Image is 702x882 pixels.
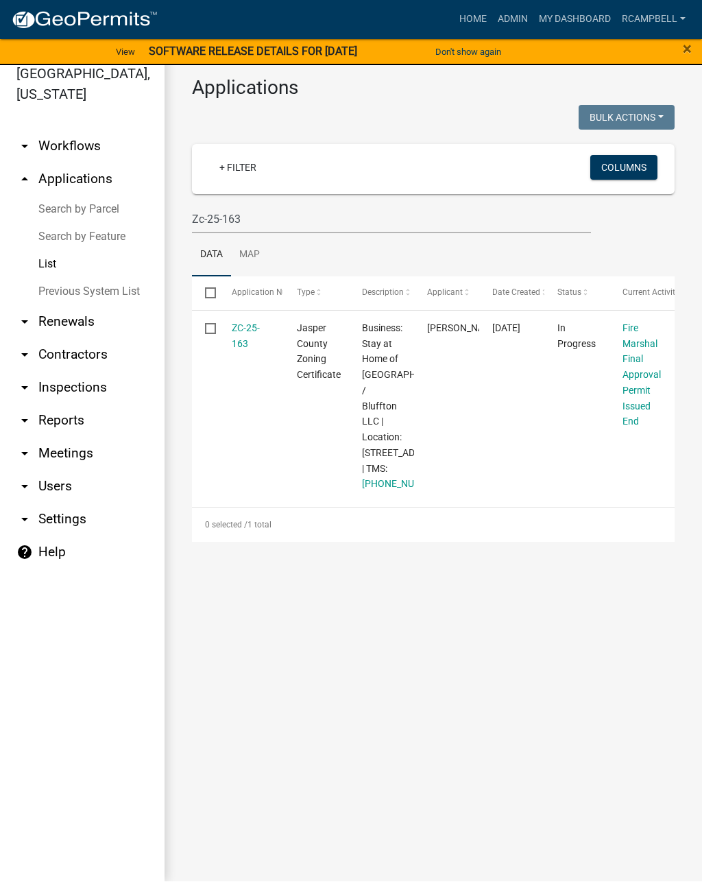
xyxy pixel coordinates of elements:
[16,545,33,561] i: help
[557,288,581,298] span: Status
[683,41,692,58] button: Close
[297,323,341,381] span: Jasper County Zoning Certificate
[362,323,455,490] span: Business: Stay at Home of Hilton Head / Bluffton LLC | Location: 149 RIVERWALK BLVD, Unit 6, Ridg...
[192,508,675,543] div: 1 total
[297,288,315,298] span: Type
[16,479,33,495] i: arrow_drop_down
[232,288,306,298] span: Application Number
[192,77,675,100] h3: Applications
[362,479,443,490] a: [PHONE_NUMBER]
[16,347,33,363] i: arrow_drop_down
[16,380,33,396] i: arrow_drop_down
[622,288,679,298] span: Current Activity
[533,7,616,33] a: My Dashboard
[231,234,268,278] a: Map
[149,45,357,58] strong: SOFTWARE RELEASE DETAILS FOR [DATE]
[622,385,651,428] a: Permit Issued End
[192,234,231,278] a: Data
[16,413,33,429] i: arrow_drop_down
[479,277,544,310] datatable-header-cell: Date Created
[683,40,692,59] span: ×
[16,446,33,462] i: arrow_drop_down
[622,323,661,381] a: Fire Marshal Final Approval
[544,277,609,310] datatable-header-cell: Status
[454,7,492,33] a: Home
[492,323,520,334] span: 08/27/2025
[232,323,260,350] a: ZC-25-163
[110,41,141,64] a: View
[579,106,675,130] button: Bulk Actions
[16,171,33,188] i: arrow_drop_up
[16,512,33,528] i: arrow_drop_down
[16,139,33,155] i: arrow_drop_down
[192,206,591,234] input: Search for applications
[430,41,507,64] button: Don't show again
[16,314,33,331] i: arrow_drop_down
[218,277,283,310] datatable-header-cell: Application Number
[208,156,267,180] a: + Filter
[492,288,540,298] span: Date Created
[205,521,247,530] span: 0 selected /
[192,277,218,310] datatable-header-cell: Select
[362,288,404,298] span: Description
[414,277,479,310] datatable-header-cell: Applicant
[616,7,691,33] a: rcampbell
[427,288,463,298] span: Applicant
[427,323,500,334] span: Thomas Streck
[557,323,596,350] span: In Progress
[590,156,657,180] button: Columns
[283,277,348,310] datatable-header-cell: Type
[349,277,414,310] datatable-header-cell: Description
[609,277,675,310] datatable-header-cell: Current Activity
[492,7,533,33] a: Admin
